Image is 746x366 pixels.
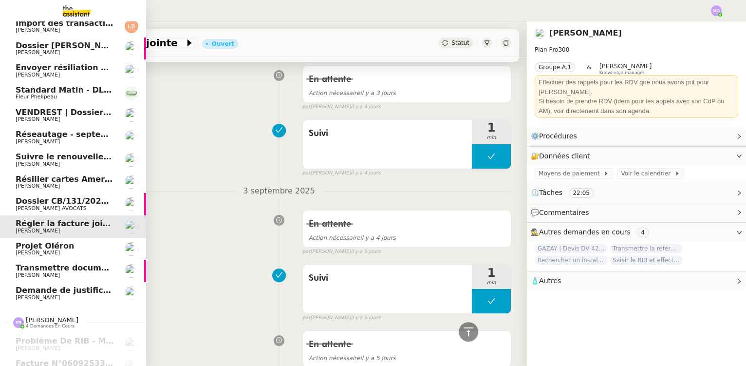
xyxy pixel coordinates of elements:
[16,85,116,95] span: Standard Matin - DLAB
[302,169,311,177] span: par
[610,244,683,253] span: Transmettre la référence du carrelage
[472,267,511,279] span: 1
[16,286,252,295] span: Demande de justificatifs Pennylane - septembre 2025
[531,228,653,236] span: 🕵️
[125,264,138,278] img: users%2FlEKjZHdPaYMNgwXp1mLJZ8r8UFs1%2Favatar%2F1e03ee85-bb59-4f48-8ffa-f076c2e8c285
[302,103,381,111] small: [PERSON_NAME]
[451,39,469,46] span: Statut
[16,108,199,117] span: VENDREST | Dossiers Drive - SCI Gabrielle
[13,317,24,328] img: svg
[309,355,360,362] span: Action nécessaire
[527,203,746,222] div: 💬Commentaires
[539,228,631,236] span: Autres demandes en cours
[212,41,234,47] div: Ouvert
[16,72,60,78] span: [PERSON_NAME]
[302,314,381,322] small: [PERSON_NAME]
[125,197,138,211] img: users%2F747wGtPOU8c06LfBMyRxetZoT1v2%2Favatar%2Fnokpict.jpg
[535,28,545,39] img: users%2F2TyHGbgGwwZcFhdWHiwf3arjzPD2%2Favatar%2F1545394186276.jpeg
[302,248,311,256] span: par
[539,96,734,116] div: Si besoin de prendre RDV (idem pour les appels avec son CdP ou AM), voir directement dans son age...
[539,152,590,160] span: Données client
[309,220,351,229] span: En attente
[16,228,60,234] span: [PERSON_NAME]
[302,314,311,322] span: par
[125,287,138,300] img: users%2FfjlNmCTkLiVoA3HQjY3GA5JXGxb2%2Favatar%2Fstarofservice_97480retdsc0392.png
[531,151,594,162] span: 🔐
[531,277,561,285] span: 🧴
[16,174,160,184] span: Résilier cartes American Express
[351,314,380,322] span: il y a 5 jours
[125,131,138,144] img: users%2FfjlNmCTkLiVoA3HQjY3GA5JXGxb2%2Favatar%2Fstarofservice_97480retdsc0392.png
[621,169,674,178] span: Voir le calendrier
[472,122,511,134] span: 1
[539,169,603,178] span: Moyens de paiement
[535,62,575,72] nz-tag: Groupe A.1
[535,255,608,265] span: Rechercher un installateur de porte blindée
[125,153,138,167] img: users%2FfjlNmCTkLiVoA3HQjY3GA5JXGxb2%2Favatar%2Fstarofservice_97480retdsc0392.png
[16,161,60,167] span: [PERSON_NAME]
[125,64,138,77] img: users%2FutyFSk64t3XkVZvBICD9ZGkOt3Y2%2Favatar%2F51cb3b97-3a78-460b-81db-202cf2efb2f3
[125,108,138,122] img: users%2FfjlNmCTkLiVoA3HQjY3GA5JXGxb2%2Favatar%2Fstarofservice_97480retdsc0392.png
[16,336,186,346] span: Problème de RIB - MATELAS FRANCAIS
[16,19,211,28] span: Import des transaction CB - septembre 2025
[309,126,466,141] span: Suivi
[527,127,746,146] div: ⚙️Procédures
[549,28,622,38] a: [PERSON_NAME]
[587,62,591,75] span: &
[309,90,396,96] span: il y a 3 jours
[531,131,581,142] span: ⚙️
[637,228,649,237] nz-tag: 4
[309,271,466,286] span: Suivi
[125,41,138,55] img: users%2FfjlNmCTkLiVoA3HQjY3GA5JXGxb2%2Favatar%2Fstarofservice_97480retdsc0392.png
[558,46,569,53] span: 300
[125,337,138,351] img: users%2FfjlNmCTkLiVoA3HQjY3GA5JXGxb2%2Favatar%2Fstarofservice_97480retdsc0392.png
[531,209,593,216] span: 💬
[711,5,722,16] img: svg
[539,277,561,285] span: Autres
[309,234,396,241] span: il y a 4 jours
[16,94,57,100] span: Fleur Phelipeau
[599,62,652,70] span: [PERSON_NAME]
[569,188,594,198] nz-tag: 22:05
[610,255,683,265] span: Saisir le RIB et effectuer le règlement
[309,234,360,241] span: Action nécessaire
[599,70,645,76] span: Knowledge manager
[16,41,124,50] span: Dossier [PERSON_NAME]
[527,147,746,166] div: 🔐Données client
[125,242,138,256] img: users%2FfjlNmCTkLiVoA3HQjY3GA5JXGxb2%2Favatar%2Fstarofservice_97480retdsc0392.png
[535,46,558,53] span: Plan Pro
[16,183,60,189] span: [PERSON_NAME]
[472,279,511,287] span: min
[16,27,60,33] span: [PERSON_NAME]
[16,49,60,56] span: [PERSON_NAME]
[309,90,360,96] span: Action nécessaire
[539,77,734,96] div: Effectuer des rappels pour les RDV que nous avons prit pour [PERSON_NAME].
[351,248,380,256] span: il y a 5 jours
[16,219,117,228] span: Régler la facture jointe
[125,175,138,189] img: users%2FgeBNsgrICCWBxRbiuqfStKJvnT43%2Favatar%2F643e594d886881602413a30f_1666712378186.jpeg
[472,134,511,142] span: min
[16,250,60,256] span: [PERSON_NAME]
[351,169,380,177] span: il y a 4 jours
[16,345,60,351] span: [PERSON_NAME]
[16,138,60,145] span: [PERSON_NAME]
[16,130,148,139] span: Réseautage - septembre 2025
[539,209,589,216] span: Commentaires
[26,316,78,324] span: [PERSON_NAME]
[599,62,652,75] app-user-label: Knowledge manager
[531,189,602,196] span: ⏲️
[16,116,60,122] span: [PERSON_NAME]
[16,152,197,161] span: Suivre le renouvellement produit Trimble
[527,183,746,202] div: ⏲️Tâches 22:05
[16,63,192,72] span: Envoyer résiliation assurance GENERALI
[302,169,381,177] small: [PERSON_NAME]
[309,355,396,362] span: il y a 5 jours
[527,271,746,290] div: 🧴Autres
[16,241,74,250] span: Projet Oléron
[16,294,60,301] span: [PERSON_NAME]
[125,19,138,33] img: svg
[16,272,60,278] span: [PERSON_NAME]
[302,248,381,256] small: [PERSON_NAME]
[539,189,562,196] span: Tâches
[16,263,207,272] span: Transmettre documents en LRAR à SMABTP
